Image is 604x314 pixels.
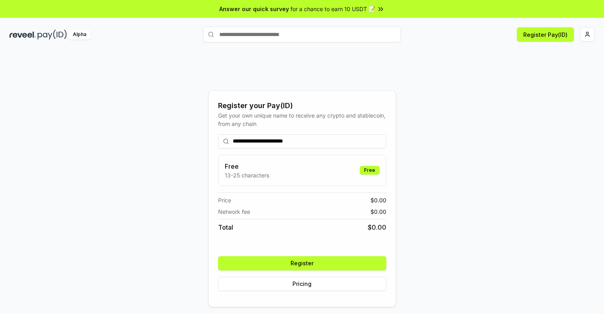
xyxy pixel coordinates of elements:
[370,196,386,204] span: $ 0.00
[68,30,91,40] div: Alpha
[218,196,231,204] span: Price
[360,166,380,175] div: Free
[291,5,375,13] span: for a chance to earn 10 USDT 📝
[225,162,269,171] h3: Free
[218,223,233,232] span: Total
[38,30,67,40] img: pay_id
[218,100,386,111] div: Register your Pay(ID)
[218,207,250,216] span: Network fee
[9,30,36,40] img: reveel_dark
[368,223,386,232] span: $ 0.00
[517,27,574,42] button: Register Pay(ID)
[370,207,386,216] span: $ 0.00
[219,5,289,13] span: Answer our quick survey
[218,256,386,270] button: Register
[218,277,386,291] button: Pricing
[225,171,269,179] p: 13-25 characters
[218,111,386,128] div: Get your own unique name to receive any crypto and stablecoin, from any chain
